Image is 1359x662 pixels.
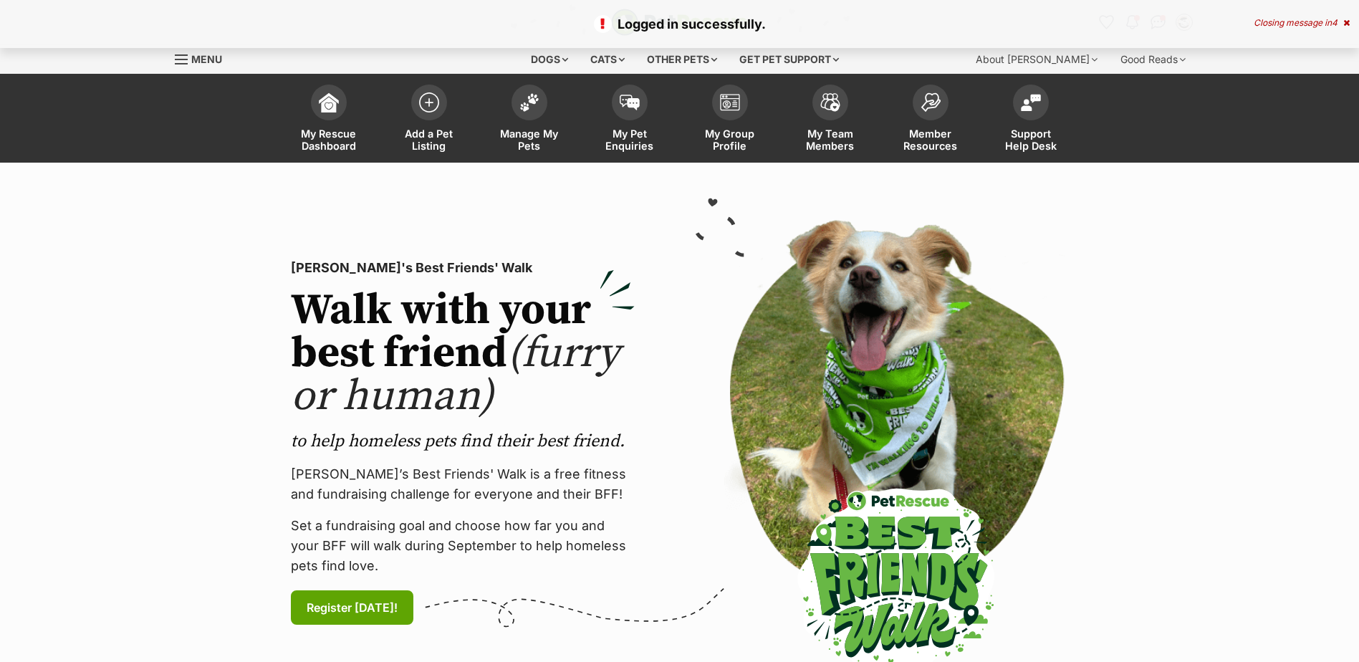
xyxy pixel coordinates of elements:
[191,53,222,65] span: Menu
[175,45,232,71] a: Menu
[297,128,361,152] span: My Rescue Dashboard
[397,128,461,152] span: Add a Pet Listing
[921,92,941,112] img: member-resources-icon-8e73f808a243e03378d46382f2149f9095a855e16c252ad45f914b54edf8863c.svg
[981,77,1081,163] a: Support Help Desk
[379,77,479,163] a: Add a Pet Listing
[291,258,635,278] p: [PERSON_NAME]'s Best Friends' Walk
[1110,45,1196,74] div: Good Reads
[291,464,635,504] p: [PERSON_NAME]’s Best Friends' Walk is a free fitness and fundraising challenge for everyone and t...
[720,94,740,111] img: group-profile-icon-3fa3cf56718a62981997c0bc7e787c4b2cf8bcc04b72c1350f741eb67cf2f40e.svg
[519,93,539,112] img: manage-my-pets-icon-02211641906a0b7f246fdf0571729dbe1e7629f14944591b6c1af311fb30b64b.svg
[291,327,620,423] span: (furry or human)
[597,128,662,152] span: My Pet Enquiries
[580,45,635,74] div: Cats
[291,289,635,418] h2: Walk with your best friend
[729,45,849,74] div: Get pet support
[580,77,680,163] a: My Pet Enquiries
[820,93,840,112] img: team-members-icon-5396bd8760b3fe7c0b43da4ab00e1e3bb1a5d9ba89233759b79545d2d3fc5d0d.svg
[637,45,727,74] div: Other pets
[479,77,580,163] a: Manage My Pets
[966,45,1108,74] div: About [PERSON_NAME]
[698,128,762,152] span: My Group Profile
[1021,94,1041,111] img: help-desk-icon-fdf02630f3aa405de69fd3d07c3f3aa587a6932b1a1747fa1d2bba05be0121f9.svg
[620,95,640,110] img: pet-enquiries-icon-7e3ad2cf08bfb03b45e93fb7055b45f3efa6380592205ae92323e6603595dc1f.svg
[419,92,439,112] img: add-pet-listing-icon-0afa8454b4691262ce3f59096e99ab1cd57d4a30225e0717b998d2c9b9846f56.svg
[291,430,635,453] p: to help homeless pets find their best friend.
[898,128,963,152] span: Member Resources
[319,92,339,112] img: dashboard-icon-eb2f2d2d3e046f16d808141f083e7271f6b2e854fb5c12c21221c1fb7104beca.svg
[307,599,398,616] span: Register [DATE]!
[680,77,780,163] a: My Group Profile
[780,77,880,163] a: My Team Members
[521,45,578,74] div: Dogs
[798,128,863,152] span: My Team Members
[279,77,379,163] a: My Rescue Dashboard
[999,128,1063,152] span: Support Help Desk
[291,516,635,576] p: Set a fundraising goal and choose how far you and your BFF will walk during September to help hom...
[497,128,562,152] span: Manage My Pets
[880,77,981,163] a: Member Resources
[291,590,413,625] a: Register [DATE]!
